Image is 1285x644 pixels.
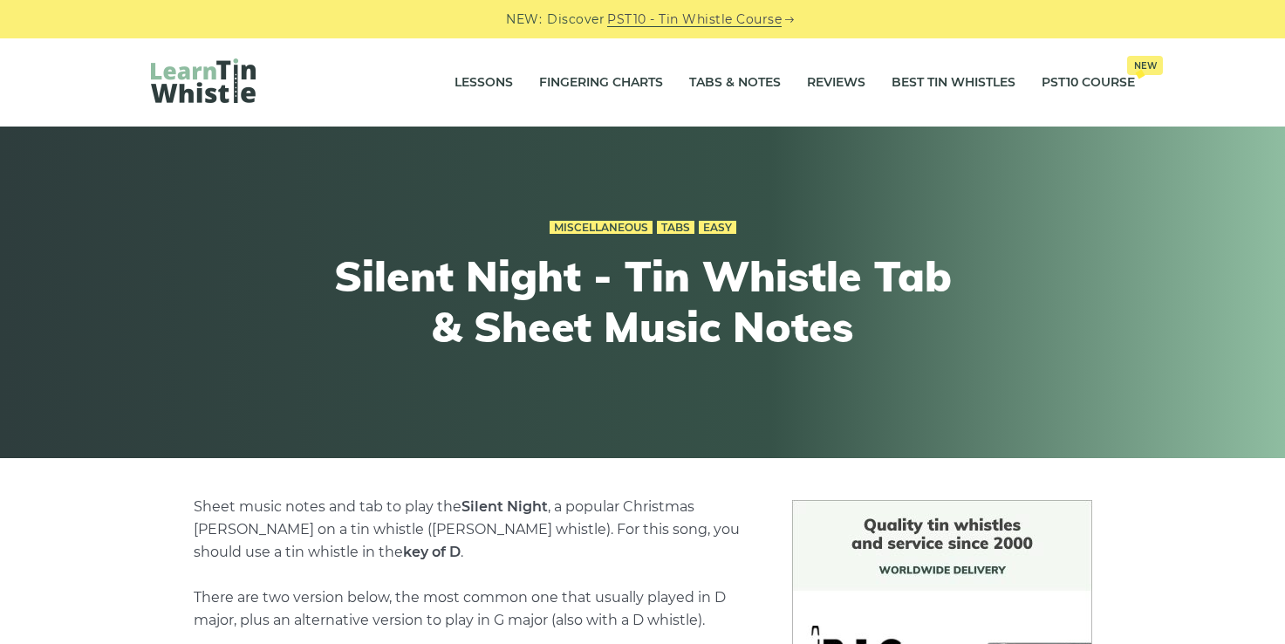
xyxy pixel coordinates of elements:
img: LearnTinWhistle.com [151,58,256,103]
a: Easy [699,221,736,235]
h1: Silent Night - Tin Whistle Tab & Sheet Music Notes [322,251,964,352]
a: PST10 CourseNew [1042,61,1135,105]
a: Tabs [657,221,694,235]
strong: key of D [403,544,461,560]
a: Fingering Charts [539,61,663,105]
span: New [1127,56,1163,75]
a: Tabs & Notes [689,61,781,105]
a: Lessons [455,61,513,105]
a: Reviews [807,61,865,105]
p: Sheet music notes and tab to play the , a popular Christmas [PERSON_NAME] on a tin whistle ([PERS... [194,496,750,632]
a: Miscellaneous [550,221,653,235]
a: Best Tin Whistles [892,61,1015,105]
strong: Silent Night [461,498,548,515]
